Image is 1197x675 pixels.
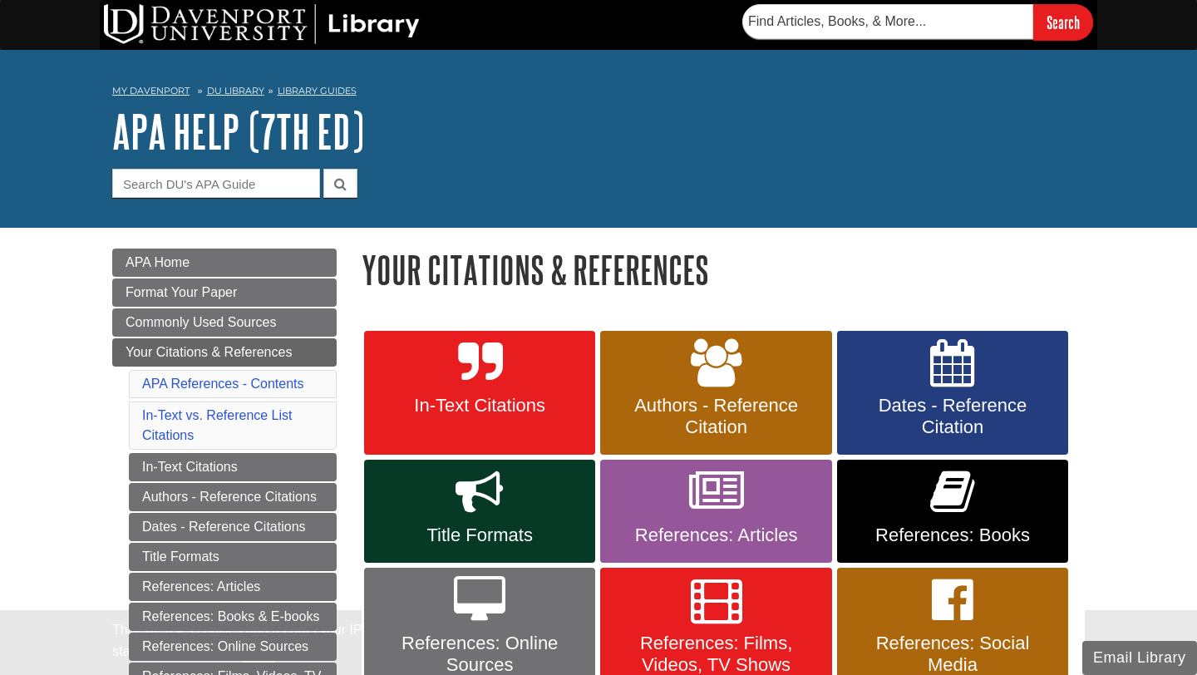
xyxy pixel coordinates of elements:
[112,106,364,157] a: APA Help (7th Ed)
[362,249,1085,291] h1: Your Citations & References
[837,460,1068,563] a: References: Books
[278,85,357,96] a: Library Guides
[126,315,276,329] span: Commonly Used Sources
[104,4,420,44] img: DU Library
[112,84,190,98] a: My Davenport
[129,453,337,481] a: In-Text Citations
[364,331,595,456] a: In-Text Citations
[129,513,337,541] a: Dates - Reference Citations
[377,525,583,546] span: Title Formats
[600,331,831,456] a: Authors - Reference Citation
[112,169,320,198] input: Search DU's APA Guide
[850,525,1056,546] span: References: Books
[142,408,293,442] a: In-Text vs. Reference List Citations
[129,483,337,511] a: Authors - Reference Citations
[600,460,831,563] a: References: Articles
[207,85,264,96] a: DU Library
[126,255,190,269] span: APA Home
[850,395,1056,438] span: Dates - Reference Citation
[1033,4,1093,40] input: Search
[742,4,1033,39] input: Find Articles, Books, & More...
[837,331,1068,456] a: Dates - Reference Citation
[364,460,595,563] a: Title Formats
[129,633,337,661] a: References: Online Sources
[129,573,337,601] a: References: Articles
[112,249,337,277] a: APA Home
[126,285,237,299] span: Format Your Paper
[377,395,583,416] span: In-Text Citations
[142,377,303,391] a: APA References - Contents
[613,395,819,438] span: Authors - Reference Citation
[126,345,292,359] span: Your Citations & References
[112,80,1085,106] nav: breadcrumb
[112,278,337,307] a: Format Your Paper
[129,543,337,571] a: Title Formats
[129,603,337,631] a: References: Books & E-books
[742,4,1093,40] form: Searches DU Library's articles, books, and more
[112,308,337,337] a: Commonly Used Sources
[112,338,337,367] a: Your Citations & References
[1082,641,1197,675] button: Email Library
[613,525,819,546] span: References: Articles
